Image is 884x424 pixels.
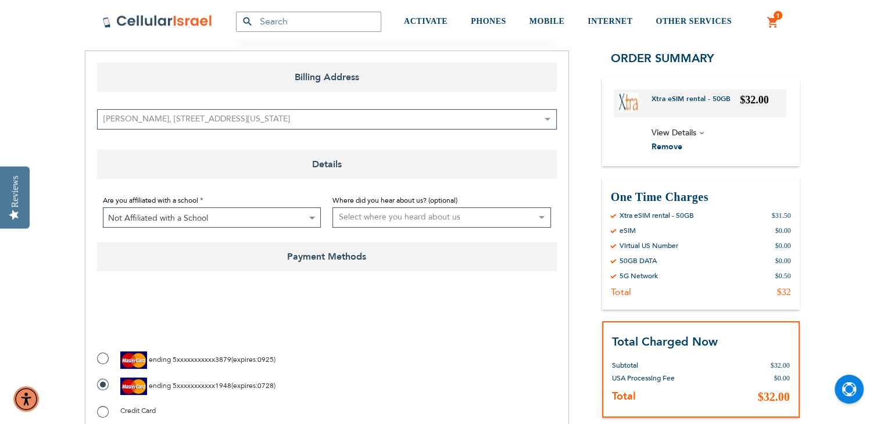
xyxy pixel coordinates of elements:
span: Not Affiliated with a School [103,207,321,228]
span: $32.00 [771,361,790,369]
span: 1 [776,11,780,20]
span: Credit Card [120,406,156,415]
span: ACTIVATE [404,17,448,26]
img: Cellular Israel Logo [102,15,213,28]
span: expires [233,381,256,390]
div: $31.50 [772,211,791,220]
span: 0728 [257,381,274,390]
img: MasterCard [120,351,147,369]
div: eSIM [620,226,636,235]
h3: One Time Charges [611,189,791,205]
span: Remove [652,141,682,152]
a: Xtra eSIM rental - 50GB [652,94,739,113]
span: Not Affiliated with a School [103,208,321,228]
span: Order Summary [611,51,714,66]
span: ending [149,381,171,390]
label: ( : ) [97,351,275,369]
iframe: reCAPTCHA [97,297,274,343]
div: Accessibility Menu [13,386,39,412]
span: OTHER SERVICES [656,17,732,26]
div: $0.00 [775,226,791,235]
span: Where did you hear about us? (optional) [332,196,457,205]
span: 0925 [257,355,274,364]
div: $0.00 [775,241,791,250]
strong: Total Charged Now [612,334,718,350]
label: ( : ) [97,378,275,395]
span: Details [97,150,557,179]
th: Subtotal [612,350,703,372]
a: 1 [767,16,779,30]
span: View Details [652,127,696,138]
span: expires [233,355,256,364]
span: Billing Address [97,63,557,92]
span: ending [149,355,171,364]
span: 5xxxxxxxxxxx3879 [173,355,231,364]
div: $32 [777,286,791,298]
img: Xtra eSIM rental - 50GB [618,92,638,112]
span: Payment Methods [97,242,557,271]
div: Xtra eSIM rental - 50GB [620,211,694,220]
div: Reviews [10,175,20,207]
strong: Total [612,389,636,404]
span: $32.00 [758,390,790,403]
img: MasterCard [120,378,147,395]
span: 5xxxxxxxxxxx1948 [173,381,231,390]
span: MOBILE [529,17,565,26]
div: $0.50 [775,271,791,281]
div: 5G Network [620,271,658,281]
span: $0.00 [774,374,790,382]
div: Virtual US Number [620,241,678,250]
span: INTERNET [588,17,632,26]
span: Are you affiliated with a school [103,196,198,205]
div: Total [611,286,631,298]
span: PHONES [471,17,506,26]
div: $0.00 [775,256,791,265]
input: Search [236,12,381,32]
span: $32.00 [740,94,769,106]
div: 50GB DATA [620,256,657,265]
span: USA Processing Fee [612,373,675,383]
